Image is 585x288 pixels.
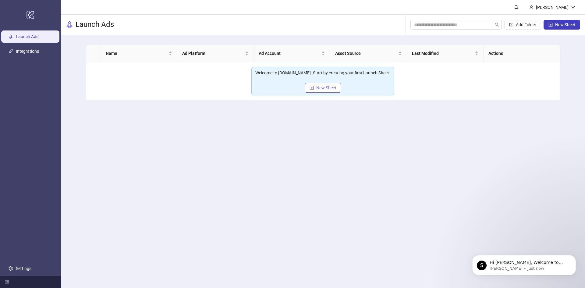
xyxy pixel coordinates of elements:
[16,34,38,39] a: Launch Ads
[548,23,553,27] span: plus-square
[16,49,39,54] a: Integrations
[555,22,575,27] span: New Sheet
[316,85,336,90] span: New Sheet
[571,5,575,9] span: down
[182,50,244,57] span: Ad Platform
[534,4,571,11] div: [PERSON_NAME]
[516,22,536,27] span: Add Folder
[259,50,320,57] span: Ad Account
[106,50,167,57] span: Name
[255,69,390,76] div: Welcome to [DOMAIN_NAME]. Start by creating your first Launch Sheet.
[5,280,9,284] span: menu-fold
[254,45,330,62] th: Ad Account
[177,45,254,62] th: Ad Platform
[101,45,177,62] th: Name
[484,45,560,62] th: Actions
[335,50,397,57] span: Asset Source
[407,45,484,62] th: Last Modified
[495,23,499,27] span: search
[330,45,407,62] th: Asset Source
[529,5,534,9] span: user
[514,5,518,9] span: bell
[76,20,114,30] h3: Launch Ads
[310,86,314,90] span: plus-square
[509,23,513,27] span: folder-add
[463,242,585,285] iframe: Intercom notifications message
[412,50,473,57] span: Last Modified
[305,83,341,93] button: New Sheet
[544,20,580,30] button: New Sheet
[16,266,31,271] a: Settings
[66,21,73,28] span: rocket
[504,20,541,30] button: Add Folder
